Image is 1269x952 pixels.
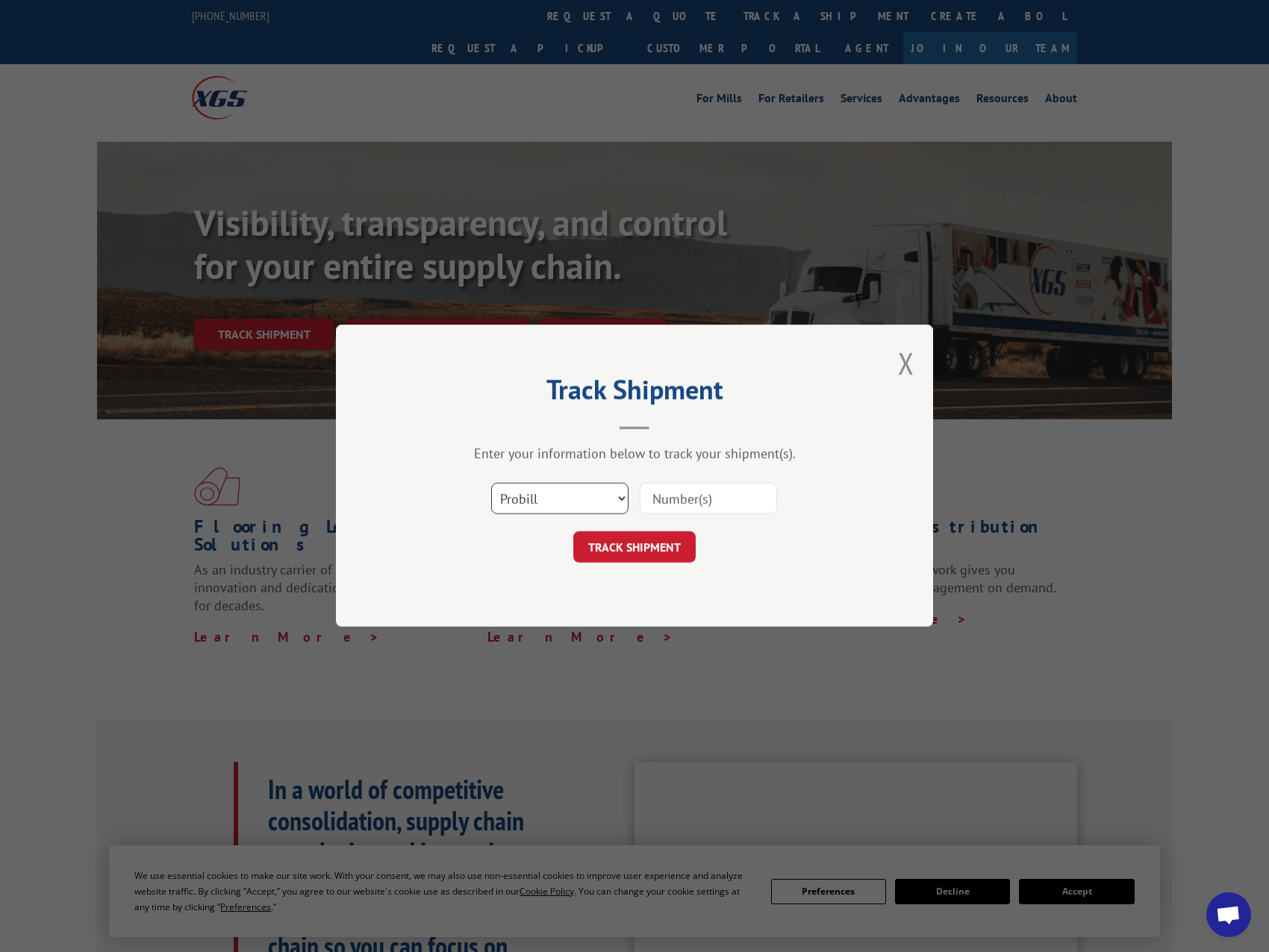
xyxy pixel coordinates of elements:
div: Open chat [1206,892,1251,937]
button: Close modal [898,343,914,383]
h2: Track Shipment [411,379,858,407]
div: Enter your information below to track your shipment(s). [411,445,858,463]
input: Number(s) [640,483,777,515]
button: TRACK SHIPMENT [573,532,696,563]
